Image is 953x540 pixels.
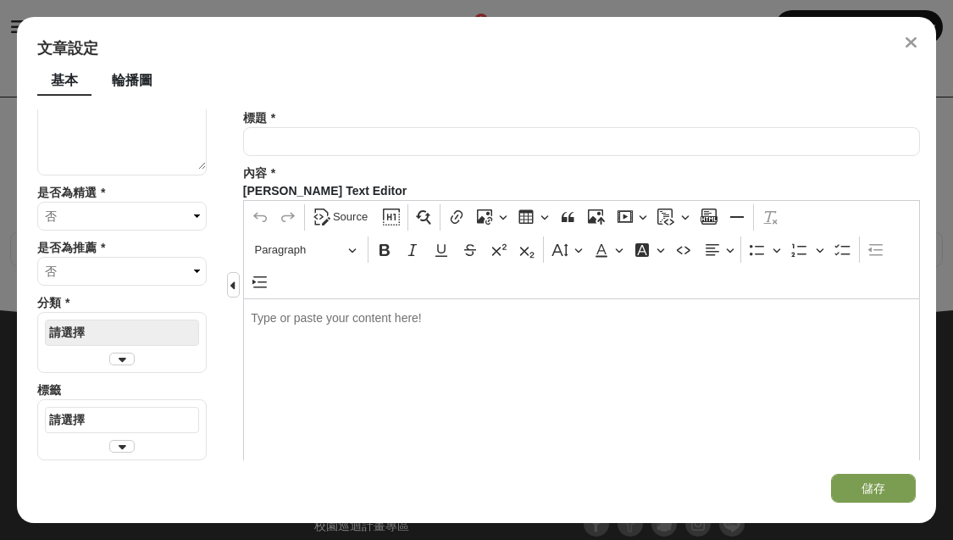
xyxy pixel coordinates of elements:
span: 是否為推薦 [37,239,97,257]
button: 儲存 [831,474,916,503]
span: 分類 [37,294,61,312]
div: 輪播圖 [98,67,166,96]
div: 基本 [37,67,91,96]
div: 請選擇 [49,324,195,342]
span: 是否為精選 [37,184,97,202]
div: Editor toolbar [243,200,920,298]
div: 文章設定 [37,37,916,60]
span: 標題 [243,109,267,127]
div: 請選擇 [49,411,195,429]
div: Editor editing area: main. Press ⌥0 for help. [243,298,920,494]
button: Heading [247,237,364,263]
label: [PERSON_NAME] Text Editor [243,182,903,200]
span: 內容 [243,164,267,182]
span: 標籤 [37,381,61,399]
span: Source [333,207,368,227]
button: Source [308,204,375,231]
span: Paragraph [254,240,342,260]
